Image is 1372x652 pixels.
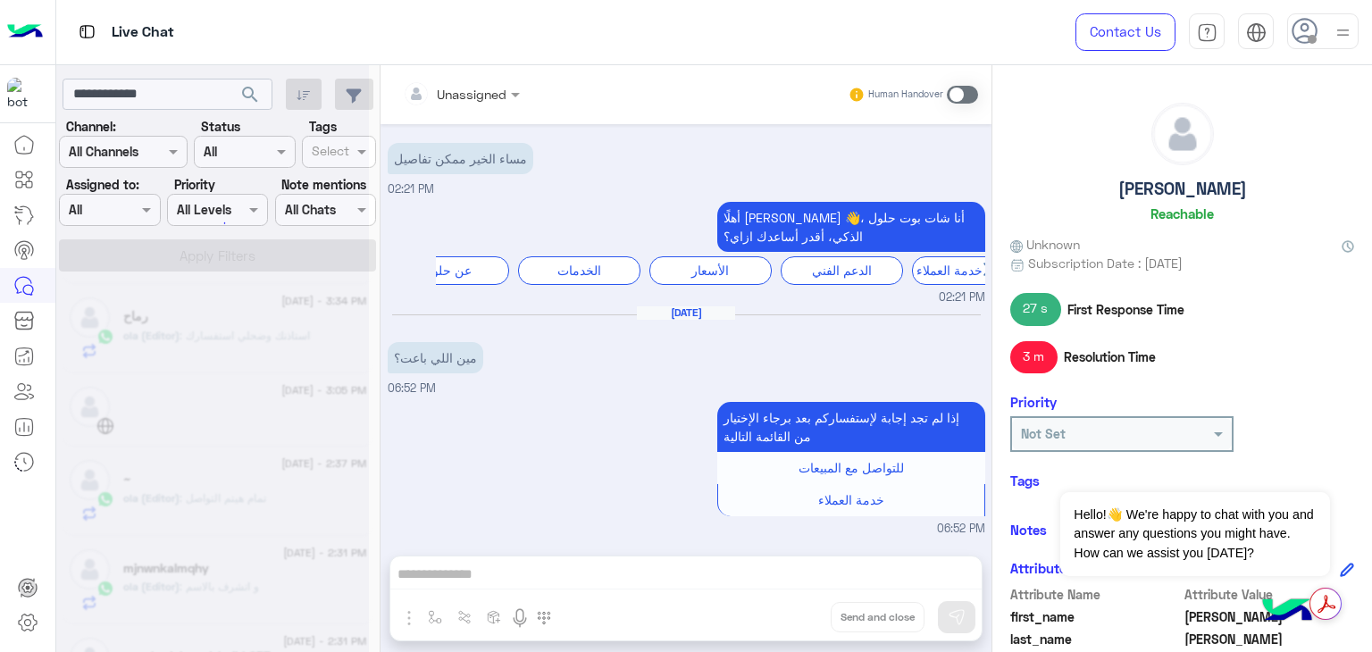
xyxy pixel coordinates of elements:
h5: [PERSON_NAME] [1118,179,1247,199]
span: خدمة العملاء [818,492,884,507]
span: Resolution Time [1064,347,1156,366]
span: Attribute Name [1010,585,1181,604]
div: loading... [197,207,228,238]
img: Logo [7,13,43,51]
h6: [DATE] [637,306,735,319]
p: Live Chat [112,21,174,45]
p: 30/1/2025, 2:21 PM [717,202,985,252]
img: defaultAdmin.png [1152,104,1213,164]
span: Subscription Date : [DATE] [1028,254,1183,272]
div: عن حلول [387,256,509,284]
div: التواصل مع خدمة العملاء [912,256,1034,284]
span: 02:21 PM [939,289,985,306]
span: 06:52 PM [937,521,985,538]
img: hulul-logo.png [1256,581,1318,643]
p: 18/8/2025, 6:52 PM [717,402,985,452]
div: الدعم الفني [781,256,903,284]
span: 27 s [1010,293,1061,325]
h6: Priority [1010,394,1057,410]
p: 30/1/2025, 2:21 PM [388,143,533,174]
span: للتواصل مع المبيعات [799,460,904,475]
span: Unknown [1010,235,1080,254]
div: Select [309,141,349,164]
img: tab [1246,22,1267,43]
img: tab [1197,22,1217,43]
h6: Attributes [1010,560,1074,576]
span: first_name [1010,607,1181,626]
img: tab [76,21,98,43]
span: last_name [1010,630,1181,648]
a: tab [1189,13,1225,51]
div: الأسعار [649,256,772,284]
span: Attribute Value [1184,585,1355,604]
span: First Response Time [1067,300,1184,319]
p: 18/8/2025, 6:52 PM [388,342,483,373]
div: الخدمات [518,256,640,284]
span: Sara [1184,607,1355,626]
a: Contact Us [1075,13,1175,51]
h6: Tags [1010,472,1354,489]
span: 3 m [1010,341,1058,373]
h6: Reachable [1150,205,1214,222]
span: 06:52 PM [388,381,436,395]
span: Ahmed Elbakry [1184,630,1355,648]
span: 02:21 PM [388,182,434,196]
button: Send and close [831,602,924,632]
span: Hello!👋 We're happy to chat with you and answer any questions you might have. How can we assist y... [1060,492,1329,576]
h6: Notes [1010,522,1047,538]
img: profile [1332,21,1354,44]
small: Human Handover [868,88,943,102]
img: 114004088273201 [7,78,39,110]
